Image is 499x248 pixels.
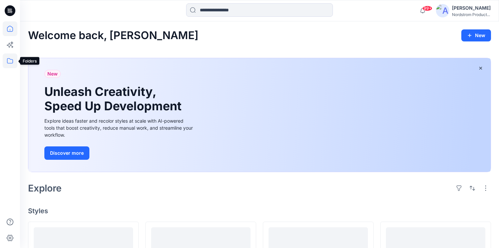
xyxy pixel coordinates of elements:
[44,117,194,138] div: Explore ideas faster and recolor styles at scale with AI-powered tools that boost creativity, red...
[47,70,58,78] span: New
[461,29,491,41] button: New
[44,85,184,113] h1: Unleash Creativity, Speed Up Development
[28,207,491,215] h4: Styles
[28,29,198,42] h2: Welcome back, [PERSON_NAME]
[422,6,432,11] span: 99+
[452,12,491,17] div: Nordstrom Product...
[44,146,194,160] a: Discover more
[452,4,491,12] div: [PERSON_NAME]
[44,146,89,160] button: Discover more
[28,183,62,194] h2: Explore
[436,4,449,17] img: avatar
